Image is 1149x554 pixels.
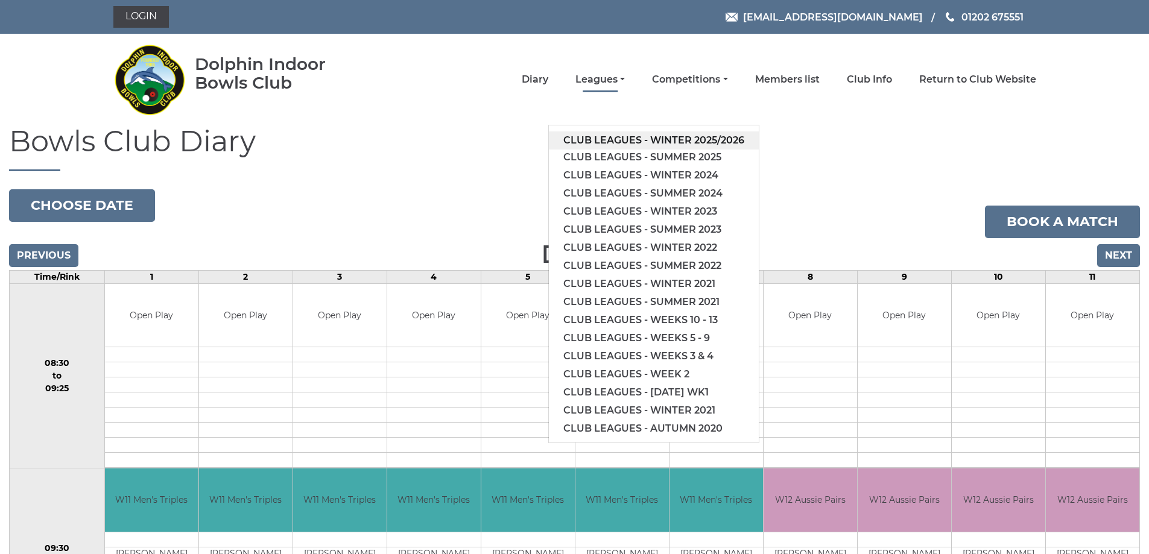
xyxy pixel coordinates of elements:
td: W11 Men's Triples [669,468,763,532]
td: Open Play [481,284,575,347]
a: Club leagues - Summer 2022 [549,257,759,275]
a: Leagues [575,73,625,86]
a: Club leagues - Winter 2022 [549,239,759,257]
td: W12 Aussie Pairs [1046,468,1139,532]
td: 8 [763,270,857,283]
input: Next [1097,244,1140,267]
a: Club leagues - Summer 2025 [549,148,759,166]
td: 5 [481,270,575,283]
a: Club leagues - Summer 2021 [549,293,759,311]
a: Return to Club Website [919,73,1036,86]
td: Open Play [952,284,1045,347]
h1: Bowls Club Diary [9,125,1140,171]
a: Club Info [847,73,892,86]
a: Competitions [652,73,727,86]
input: Previous [9,244,78,267]
td: Open Play [858,284,951,347]
a: Club leagues - Winter 2021 [549,275,759,293]
a: Club leagues - Winter 2024 [549,166,759,184]
td: 3 [293,270,387,283]
ul: Leagues [548,125,759,443]
a: Book a match [985,206,1140,238]
td: 2 [198,270,293,283]
a: Club leagues - Summer 2024 [549,184,759,203]
td: 9 [857,270,951,283]
a: Club leagues - Weeks 5 - 9 [549,329,759,347]
td: Open Play [199,284,293,347]
td: Open Play [293,284,387,347]
td: 11 [1045,270,1139,283]
td: Open Play [387,284,481,347]
a: Club leagues - Winter 2023 [549,203,759,221]
td: W11 Men's Triples [387,468,481,532]
a: Club leagues - Winter 2021 [549,401,759,420]
td: W11 Men's Triples [575,468,669,532]
img: Dolphin Indoor Bowls Club [113,37,186,122]
td: Open Play [764,284,857,347]
a: Club leagues - Weeks 3 & 4 [549,347,759,365]
a: Club leagues - Winter 2025/2026 [549,131,759,150]
img: Email [726,13,738,22]
td: 1 [104,270,198,283]
a: Club leagues - [DATE] wk1 [549,383,759,401]
a: Login [113,6,169,28]
td: W11 Men's Triples [293,468,387,532]
a: Club leagues - Autumn 2020 [549,420,759,438]
td: W11 Men's Triples [481,468,575,532]
td: Time/Rink [10,270,105,283]
td: W11 Men's Triples [105,468,198,532]
td: W12 Aussie Pairs [764,468,857,532]
td: 4 [387,270,481,283]
td: 10 [951,270,1045,283]
a: Phone us 01202 675551 [944,10,1024,25]
a: Diary [522,73,548,86]
a: Club leagues - Weeks 10 - 13 [549,311,759,329]
div: Dolphin Indoor Bowls Club [195,55,364,92]
a: Club leagues - Summer 2023 [549,221,759,239]
img: Phone us [946,12,954,22]
a: Club leagues - Week 2 [549,365,759,383]
span: [EMAIL_ADDRESS][DOMAIN_NAME] [743,11,923,22]
td: 08:30 to 09:25 [10,283,105,468]
td: W12 Aussie Pairs [858,468,951,532]
a: Email [EMAIL_ADDRESS][DOMAIN_NAME] [726,10,923,25]
button: Choose date [9,189,155,222]
span: 01202 675551 [961,11,1024,22]
td: Open Play [105,284,198,347]
td: Open Play [1046,284,1139,347]
td: W12 Aussie Pairs [952,468,1045,532]
td: W11 Men's Triples [199,468,293,532]
a: Members list [755,73,820,86]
